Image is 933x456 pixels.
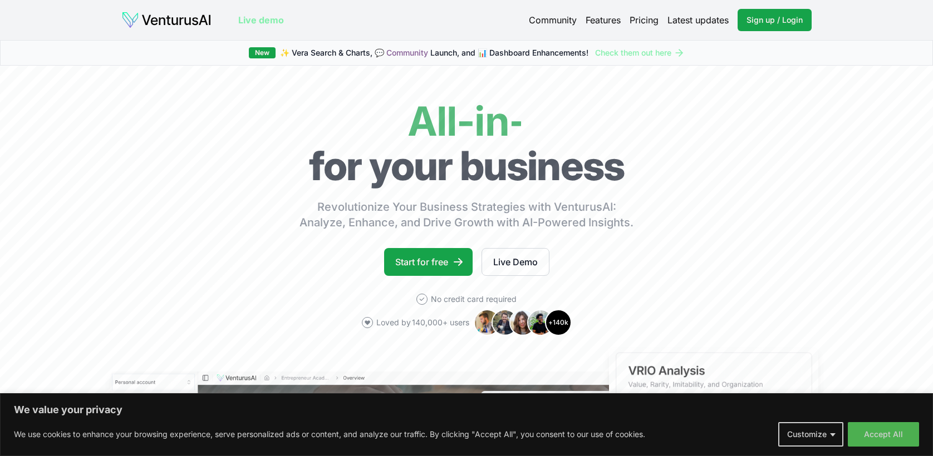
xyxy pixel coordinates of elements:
button: Accept All [848,422,919,447]
a: Sign up / Login [738,9,812,31]
img: logo [121,11,212,29]
a: Community [386,48,428,57]
a: Latest updates [667,13,729,27]
a: Start for free [384,248,473,276]
p: We use cookies to enhance your browsing experience, serve personalized ads or content, and analyz... [14,428,645,441]
img: Avatar 4 [527,309,554,336]
img: Avatar 1 [474,309,500,336]
div: New [249,47,276,58]
a: Live Demo [482,248,549,276]
span: ✨ Vera Search & Charts, 💬 Launch, and 📊 Dashboard Enhancements! [280,47,588,58]
a: Pricing [630,13,659,27]
img: Avatar 2 [492,309,518,336]
img: Avatar 3 [509,309,536,336]
a: Community [529,13,577,27]
a: Features [586,13,621,27]
a: Check them out here [595,47,685,58]
p: We value your privacy [14,403,919,417]
span: Sign up / Login [747,14,803,26]
a: Live demo [238,13,284,27]
button: Customize [778,422,843,447]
